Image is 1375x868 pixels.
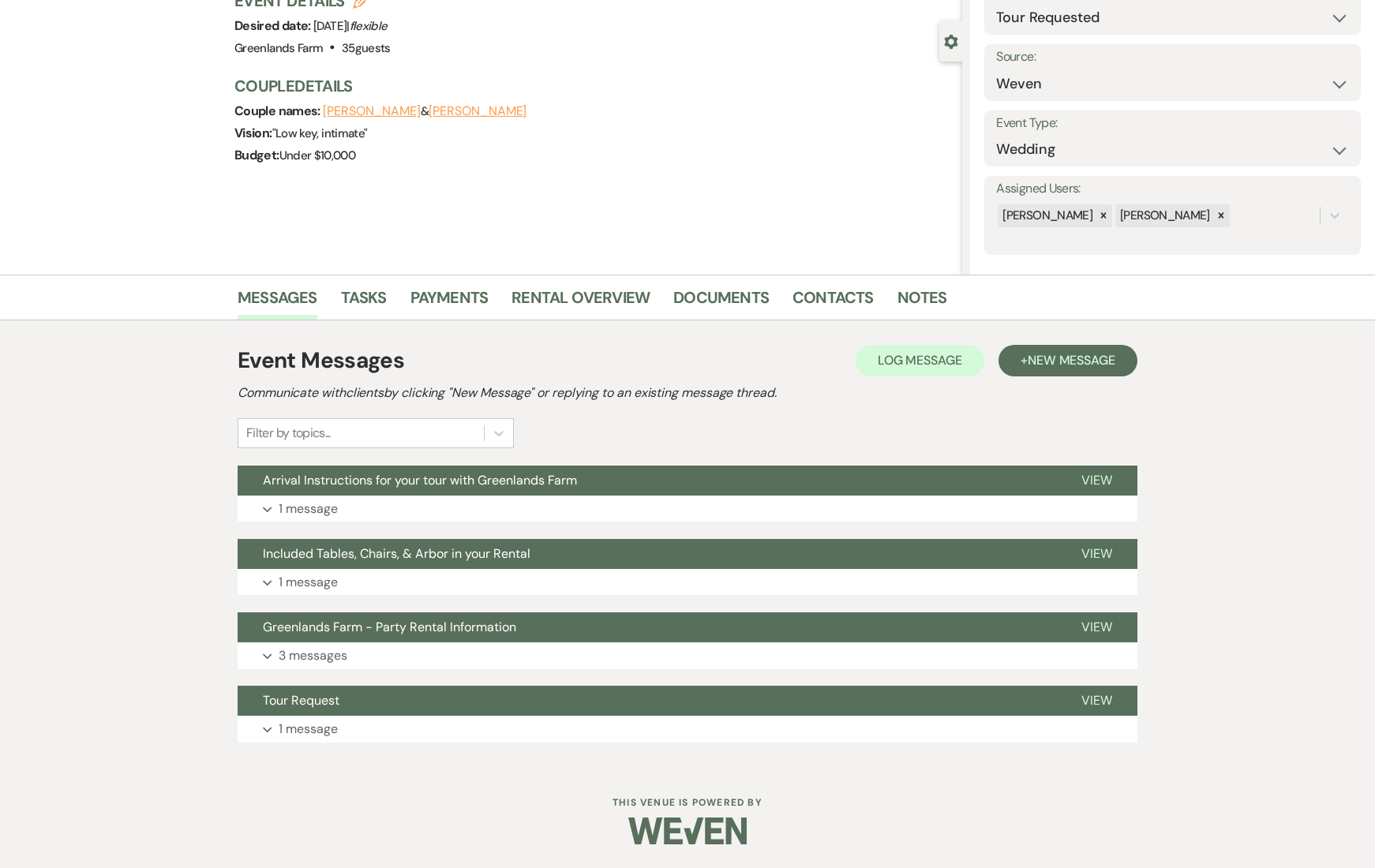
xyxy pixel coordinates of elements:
span: Couple names: [234,103,323,119]
label: Assigned Users: [996,178,1349,200]
h3: Couple Details [234,75,946,97]
span: New Message [1028,352,1115,369]
span: [DATE] | [313,18,387,34]
button: View [1056,612,1137,642]
span: 35 guests [342,40,391,56]
button: +New Message [998,345,1137,376]
button: Close lead details [944,33,958,48]
span: View [1081,692,1112,709]
button: [PERSON_NAME] [323,105,421,118]
span: Greenlands Farm [234,40,323,56]
a: Tasks [341,285,387,320]
span: Arrival Instructions for your tour with Greenlands Farm [263,472,577,488]
label: Event Type: [996,112,1349,135]
button: 3 messages [238,642,1137,669]
span: View [1081,619,1112,635]
span: Budget: [234,147,279,163]
button: Included Tables, Chairs, & Arbor in your Rental [238,539,1056,569]
h1: Event Messages [238,344,404,377]
button: 1 message [238,496,1137,522]
span: View [1081,545,1112,562]
a: Notes [897,285,947,320]
p: 1 message [279,719,338,739]
button: Greenlands Farm - Party Rental Information [238,612,1056,642]
span: Tour Request [263,692,339,709]
span: flexible [350,18,388,34]
a: Rental Overview [511,285,650,320]
h2: Communicate with clients by clicking "New Message" or replying to an existing message thread. [238,383,1137,402]
a: Payments [410,285,489,320]
button: 1 message [238,716,1137,743]
span: " Low key, intimate " [272,125,368,141]
p: 1 message [279,572,338,593]
div: Filter by topics... [246,424,331,443]
div: [PERSON_NAME] [998,204,1095,227]
button: Log Message [856,345,984,376]
span: Log Message [878,352,962,369]
div: [PERSON_NAME] [1115,204,1212,227]
span: Desired date: [234,17,313,34]
button: View [1056,466,1137,496]
span: Greenlands Farm - Party Rental Information [263,619,516,635]
button: View [1056,539,1137,569]
label: Source: [996,46,1349,69]
button: 1 message [238,569,1137,596]
span: & [323,103,526,119]
a: Documents [673,285,769,320]
button: [PERSON_NAME] [429,105,526,118]
span: Vision: [234,125,272,141]
p: 3 messages [279,645,347,666]
img: Weven Logo [628,803,747,859]
span: View [1081,472,1112,488]
span: Included Tables, Chairs, & Arbor in your Rental [263,545,530,562]
button: View [1056,686,1137,716]
p: 1 message [279,499,338,519]
button: Tour Request [238,686,1056,716]
a: Messages [238,285,317,320]
button: Arrival Instructions for your tour with Greenlands Farm [238,466,1056,496]
span: Under $10,000 [279,148,356,163]
a: Contacts [792,285,874,320]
